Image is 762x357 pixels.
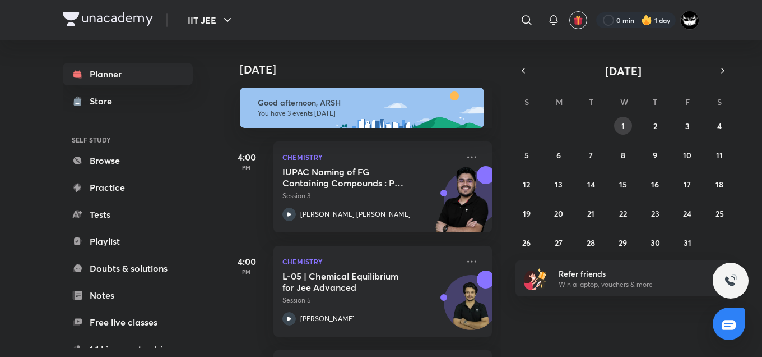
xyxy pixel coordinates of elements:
[282,166,422,189] h5: IUPAC Naming of FG Containing Compounds : Part 3
[181,9,241,31] button: IIT JEE
[646,204,664,222] button: October 23, 2025
[614,146,632,164] button: October 8, 2025
[63,63,193,85] a: Planner
[240,63,503,76] h4: [DATE]
[282,271,422,293] h5: L-05 | Chemical Equilibrium for Jee Advanced
[680,11,699,30] img: ARSH Khan
[653,150,657,161] abbr: October 9, 2025
[282,295,458,305] p: Session 5
[619,179,627,190] abbr: October 15, 2025
[224,255,269,268] h5: 4:00
[685,97,690,107] abbr: Friday
[524,267,547,290] img: referral
[550,175,568,193] button: October 13, 2025
[679,146,696,164] button: October 10, 2025
[646,117,664,135] button: October 2, 2025
[641,15,652,26] img: streak
[679,234,696,251] button: October 31, 2025
[620,97,628,107] abbr: Wednesday
[569,11,587,29] button: avatar
[582,146,600,164] button: October 7, 2025
[684,179,691,190] abbr: October 17, 2025
[614,117,632,135] button: October 1, 2025
[605,63,642,79] span: [DATE]
[619,237,627,248] abbr: October 29, 2025
[63,12,153,29] a: Company Logo
[683,150,691,161] abbr: October 10, 2025
[679,117,696,135] button: October 3, 2025
[710,117,728,135] button: October 4, 2025
[621,121,625,131] abbr: October 1, 2025
[240,88,484,128] img: afternoon
[524,150,529,161] abbr: October 5, 2025
[582,175,600,193] button: October 14, 2025
[683,208,691,219] abbr: October 24, 2025
[556,150,561,161] abbr: October 6, 2025
[717,121,722,131] abbr: October 4, 2025
[518,175,536,193] button: October 12, 2025
[224,164,269,171] p: PM
[63,90,193,112] a: Store
[555,237,563,248] abbr: October 27, 2025
[523,179,530,190] abbr: October 12, 2025
[573,15,583,25] img: avatar
[710,175,728,193] button: October 18, 2025
[90,94,119,108] div: Store
[258,98,474,108] h6: Good afternoon, ARSH
[587,237,595,248] abbr: October 28, 2025
[715,179,723,190] abbr: October 18, 2025
[619,208,627,219] abbr: October 22, 2025
[614,204,632,222] button: October 22, 2025
[63,257,193,280] a: Doubts & solutions
[555,179,563,190] abbr: October 13, 2025
[550,146,568,164] button: October 6, 2025
[685,121,690,131] abbr: October 3, 2025
[63,284,193,306] a: Notes
[554,208,563,219] abbr: October 20, 2025
[716,150,723,161] abbr: October 11, 2025
[582,204,600,222] button: October 21, 2025
[300,209,411,219] p: [PERSON_NAME] [PERSON_NAME]
[518,204,536,222] button: October 19, 2025
[63,12,153,26] img: Company Logo
[614,175,632,193] button: October 15, 2025
[518,234,536,251] button: October 26, 2025
[651,237,660,248] abbr: October 30, 2025
[300,314,355,324] p: [PERSON_NAME]
[651,179,659,190] abbr: October 16, 2025
[63,130,193,149] h6: SELF STUDY
[556,97,563,107] abbr: Monday
[710,204,728,222] button: October 25, 2025
[679,204,696,222] button: October 24, 2025
[224,150,269,164] h5: 4:00
[724,274,737,287] img: ttu
[614,234,632,251] button: October 29, 2025
[63,311,193,333] a: Free live classes
[282,150,458,164] p: Chemistry
[589,97,593,107] abbr: Tuesday
[653,97,657,107] abbr: Thursday
[589,150,593,161] abbr: October 7, 2025
[430,166,492,244] img: unacademy
[224,268,269,275] p: PM
[531,63,715,79] button: [DATE]
[646,175,664,193] button: October 16, 2025
[524,97,529,107] abbr: Sunday
[282,255,458,268] p: Chemistry
[653,121,657,131] abbr: October 2, 2025
[522,237,531,248] abbr: October 26, 2025
[559,268,696,280] h6: Refer friends
[621,150,625,161] abbr: October 8, 2025
[550,234,568,251] button: October 27, 2025
[282,191,458,201] p: Session 3
[523,208,531,219] abbr: October 19, 2025
[63,176,193,199] a: Practice
[63,203,193,226] a: Tests
[651,208,659,219] abbr: October 23, 2025
[63,230,193,253] a: Playlist
[684,237,691,248] abbr: October 31, 2025
[444,281,498,335] img: Avatar
[715,208,724,219] abbr: October 25, 2025
[258,109,474,118] p: You have 3 events [DATE]
[679,175,696,193] button: October 17, 2025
